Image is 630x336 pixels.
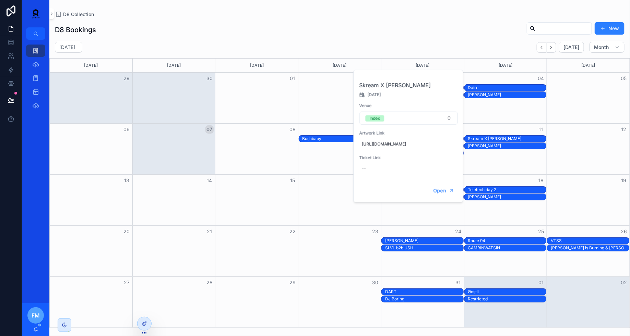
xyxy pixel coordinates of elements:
button: 08 [288,125,297,134]
div: [PERSON_NAME] [468,92,546,98]
button: 28 [205,278,214,287]
div: Yousuke Yukimatsu [468,92,546,98]
span: Month [594,44,609,50]
button: 02 [620,278,628,287]
button: Back [537,42,547,53]
button: 26 [620,227,628,236]
div: [PERSON_NAME] is Burning & [PERSON_NAME] Law [551,245,629,251]
span: Open [433,188,446,194]
div: Restricted [468,296,546,302]
div: [DATE] [548,59,629,72]
h2: Skream X [PERSON_NAME] [359,81,458,89]
button: 30 [371,278,379,287]
button: [DATE] [559,42,584,53]
button: 29 [123,74,131,83]
span: Venue [359,103,458,109]
div: Daire [468,85,546,90]
button: 19 [620,176,628,185]
div: Route 94 [468,238,546,244]
div: Index [370,115,380,122]
button: 01 [288,74,297,83]
div: [PERSON_NAME] [468,143,546,149]
div: [DATE] [51,59,131,72]
div: Andres Campo [385,238,463,244]
button: 05 [620,74,628,83]
div: Bushbaby [302,136,381,141]
div: Øostil [468,289,546,295]
button: 01 [537,278,545,287]
div: Teletech day 2 [468,187,546,192]
div: [PERSON_NAME] [385,238,463,244]
button: Month [590,42,625,53]
button: 31 [454,278,462,287]
a: D8 Collection [55,11,94,18]
div: [PERSON_NAME] [468,194,546,200]
div: DART [385,289,463,295]
div: CAMRINWATSIN [468,245,546,251]
div: Enzo is Burning & Murphy's Law [551,245,629,251]
span: [DATE] [563,44,580,50]
button: 11 [537,125,545,134]
button: New [595,22,625,35]
button: 15 [288,176,297,185]
div: DJ Boring [385,296,463,302]
button: 30 [205,74,214,83]
button: 21 [205,227,214,236]
button: 20 [123,227,131,236]
button: 25 [537,227,545,236]
button: 04 [537,74,545,83]
img: App logo [27,8,44,19]
div: Alisha [468,194,546,200]
button: 27 [123,278,131,287]
span: Ticket Link [359,155,458,161]
span: D8 Collection [63,11,94,18]
div: -- [362,166,366,172]
button: 07 [205,125,214,134]
div: scrollable content [22,40,49,121]
button: Open [429,185,459,197]
div: Skream X Krystal Klear [468,136,546,142]
button: 22 [288,227,297,236]
div: [DATE] [382,59,463,72]
div: VTSS [551,238,629,244]
span: [URL][DOMAIN_NAME] [362,141,455,147]
button: 23 [371,227,379,236]
div: [DATE] [216,59,297,72]
div: [DATE] [465,59,546,72]
div: Restricted [468,296,546,302]
span: Artwork Link [359,130,458,136]
button: Select Button [360,112,458,125]
button: 24 [454,227,462,236]
div: Skream X [PERSON_NAME] [468,136,546,141]
div: Amber Broos [468,143,546,149]
span: [DATE] [368,92,381,98]
button: Next [547,42,556,53]
div: [DATE] [134,59,214,72]
div: Month View [49,58,630,328]
button: 06 [123,125,131,134]
button: 18 [537,176,545,185]
h2: [DATE] [59,44,75,51]
div: SLVL b2b USH [385,245,463,251]
div: DJ Boring [385,296,463,302]
button: 13 [123,176,131,185]
button: 14 [205,176,214,185]
h1: D8 Bookings [55,25,96,35]
div: [DATE] [299,59,380,72]
span: FM [32,311,40,320]
button: 12 [620,125,628,134]
button: 29 [288,278,297,287]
